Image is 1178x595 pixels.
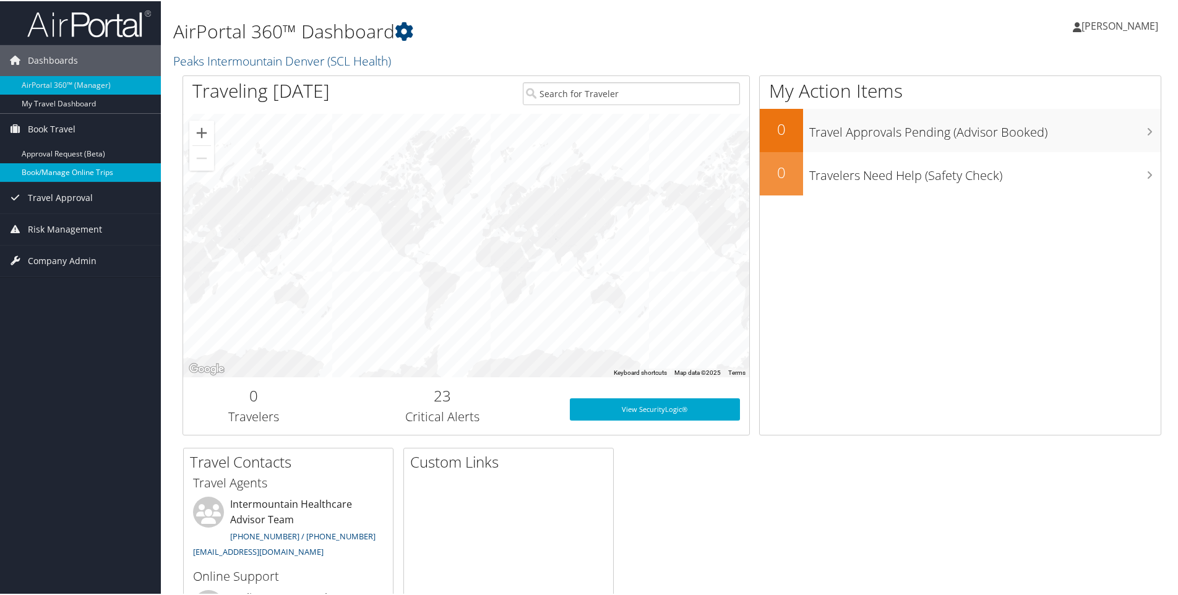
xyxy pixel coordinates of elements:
[28,113,75,143] span: Book Travel
[760,77,1161,103] h1: My Action Items
[728,368,746,375] a: Terms (opens in new tab)
[28,44,78,75] span: Dashboards
[192,384,316,405] h2: 0
[614,367,667,376] button: Keyboard shortcuts
[190,450,393,471] h2: Travel Contacts
[760,151,1161,194] a: 0Travelers Need Help (Safety Check)
[186,360,227,376] img: Google
[28,244,97,275] span: Company Admin
[193,473,384,490] h3: Travel Agents
[189,119,214,144] button: Zoom in
[334,384,551,405] h2: 23
[674,368,721,375] span: Map data ©2025
[186,360,227,376] a: Open this area in Google Maps (opens a new window)
[410,450,613,471] h2: Custom Links
[27,8,151,37] img: airportal-logo.png
[173,17,838,43] h1: AirPortal 360™ Dashboard
[760,161,803,182] h2: 0
[187,495,390,562] li: Intermountain Healthcare Advisor Team
[760,118,803,139] h2: 0
[28,181,93,212] span: Travel Approval
[523,81,740,104] input: Search for Traveler
[193,545,324,556] a: [EMAIL_ADDRESS][DOMAIN_NAME]
[1081,18,1158,32] span: [PERSON_NAME]
[570,397,740,419] a: View SecurityLogic®
[192,407,316,424] h3: Travelers
[230,529,376,541] a: [PHONE_NUMBER] / [PHONE_NUMBER]
[28,213,102,244] span: Risk Management
[193,567,384,584] h3: Online Support
[192,77,330,103] h1: Traveling [DATE]
[173,51,394,68] a: Peaks Intermountain Denver (SCL Health)
[760,108,1161,151] a: 0Travel Approvals Pending (Advisor Booked)
[809,160,1161,183] h3: Travelers Need Help (Safety Check)
[189,145,214,169] button: Zoom out
[1073,6,1171,43] a: [PERSON_NAME]
[809,116,1161,140] h3: Travel Approvals Pending (Advisor Booked)
[334,407,551,424] h3: Critical Alerts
